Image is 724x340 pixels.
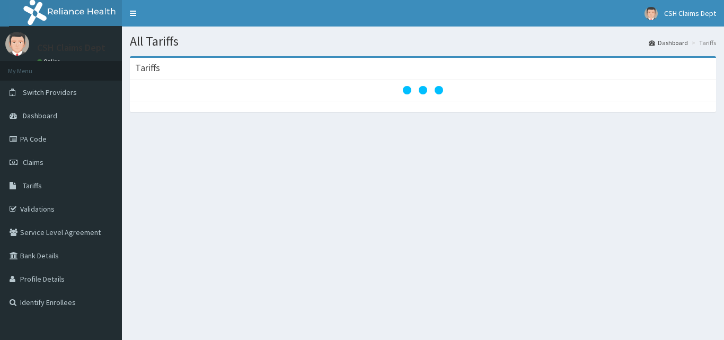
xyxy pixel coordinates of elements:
[37,43,105,53] p: CSH Claims Dept
[23,111,57,120] span: Dashboard
[402,69,444,111] svg: audio-loading
[135,63,160,73] h3: Tariffs
[23,158,43,167] span: Claims
[664,8,716,18] span: CSH Claims Dept
[644,7,658,20] img: User Image
[130,34,716,48] h1: All Tariffs
[23,88,77,97] span: Switch Providers
[23,181,42,190] span: Tariffs
[5,32,29,56] img: User Image
[649,38,688,47] a: Dashboard
[37,58,63,65] a: Online
[689,38,716,47] li: Tariffs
